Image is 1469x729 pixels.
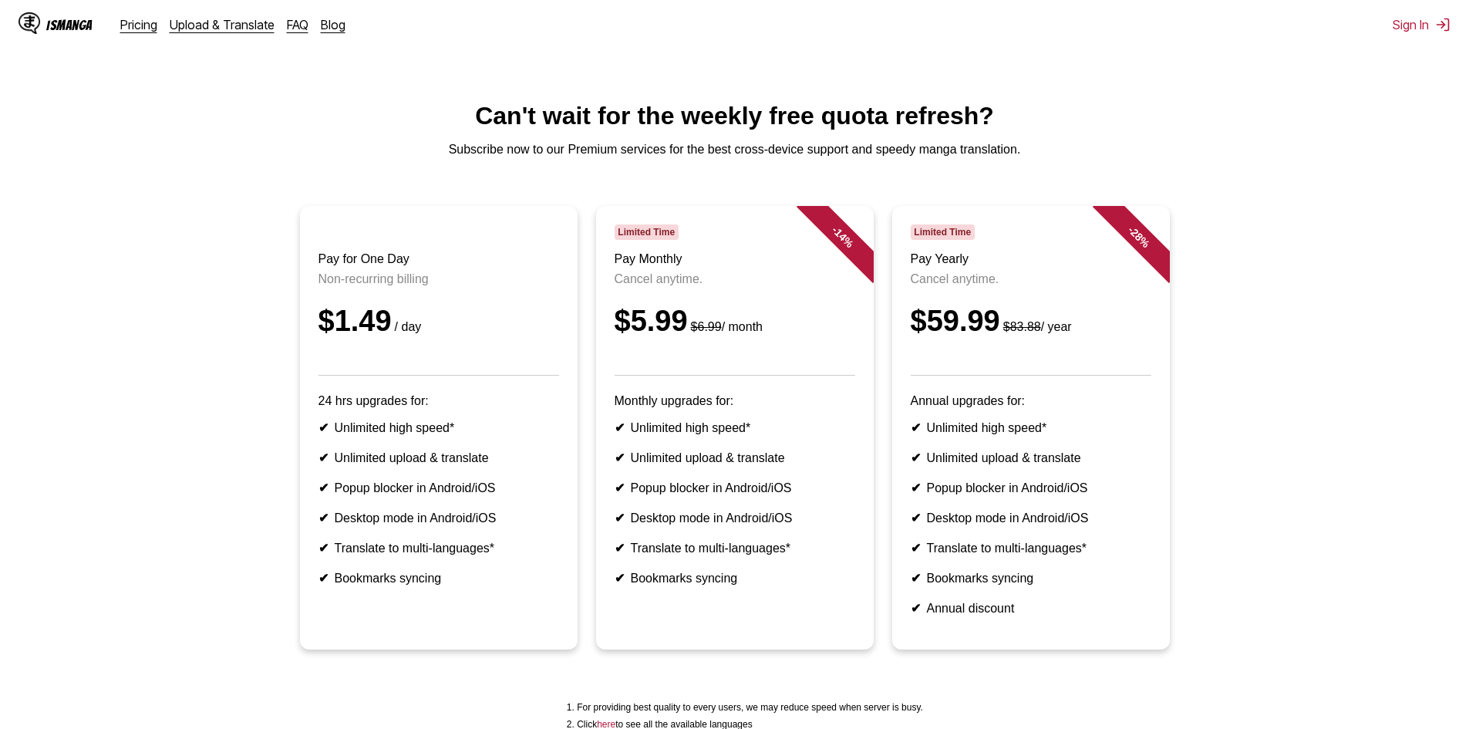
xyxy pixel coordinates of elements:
[318,451,559,465] li: Unlimited upload & translate
[318,541,559,555] li: Translate to multi-languages*
[318,394,559,408] p: 24 hrs upgrades for:
[615,252,855,266] h3: Pay Monthly
[12,143,1457,157] p: Subscribe now to our Premium services for the best cross-device support and speedy manga translat...
[1435,17,1450,32] img: Sign out
[615,451,625,464] b: ✔
[170,17,275,32] a: Upload & Translate
[287,17,308,32] a: FAQ
[577,702,923,713] li: For providing best quality to every users, we may reduce speed when server is busy.
[911,451,921,464] b: ✔
[911,541,1151,555] li: Translate to multi-languages*
[615,542,625,555] b: ✔
[318,252,559,266] h3: Pay for One Day
[911,481,921,494] b: ✔
[318,451,329,464] b: ✔
[615,541,855,555] li: Translate to multi-languages*
[911,305,1151,338] div: $59.99
[911,224,975,240] span: Limited Time
[615,272,855,286] p: Cancel anytime.
[1393,17,1450,32] button: Sign In
[318,571,559,586] li: Bookmarks syncing
[615,481,625,494] b: ✔
[318,305,559,338] div: $1.49
[911,420,1151,435] li: Unlimited high speed*
[1000,320,1072,333] small: / year
[911,571,1151,586] li: Bookmarks syncing
[318,481,329,494] b: ✔
[615,481,855,495] li: Popup blocker in Android/iOS
[46,18,93,32] div: IsManga
[318,511,329,525] b: ✔
[392,320,422,333] small: / day
[615,451,855,465] li: Unlimited upload & translate
[1092,191,1184,283] div: - 28 %
[796,191,888,283] div: - 14 %
[691,320,722,333] s: $6.99
[1003,320,1041,333] s: $83.88
[615,571,855,586] li: Bookmarks syncing
[688,320,763,333] small: / month
[911,511,1151,525] li: Desktop mode in Android/iOS
[911,602,921,615] b: ✔
[911,421,921,434] b: ✔
[911,511,921,525] b: ✔
[318,511,559,525] li: Desktop mode in Android/iOS
[19,12,40,34] img: IsManga Logo
[120,17,157,32] a: Pricing
[615,572,625,585] b: ✔
[318,420,559,435] li: Unlimited high speed*
[615,511,625,525] b: ✔
[911,394,1151,408] p: Annual upgrades for:
[911,572,921,585] b: ✔
[911,272,1151,286] p: Cancel anytime.
[615,224,679,240] span: Limited Time
[19,12,120,37] a: IsManga LogoIsManga
[911,481,1151,495] li: Popup blocker in Android/iOS
[615,305,855,338] div: $5.99
[318,272,559,286] p: Non-recurring billing
[12,102,1457,130] h1: Can't wait for the weekly free quota refresh?
[318,572,329,585] b: ✔
[615,394,855,408] p: Monthly upgrades for:
[615,511,855,525] li: Desktop mode in Android/iOS
[318,542,329,555] b: ✔
[911,252,1151,266] h3: Pay Yearly
[911,601,1151,616] li: Annual discount
[615,420,855,435] li: Unlimited high speed*
[321,17,345,32] a: Blog
[911,451,1151,465] li: Unlimited upload & translate
[318,421,329,434] b: ✔
[318,481,559,495] li: Popup blocker in Android/iOS
[615,421,625,434] b: ✔
[911,542,921,555] b: ✔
